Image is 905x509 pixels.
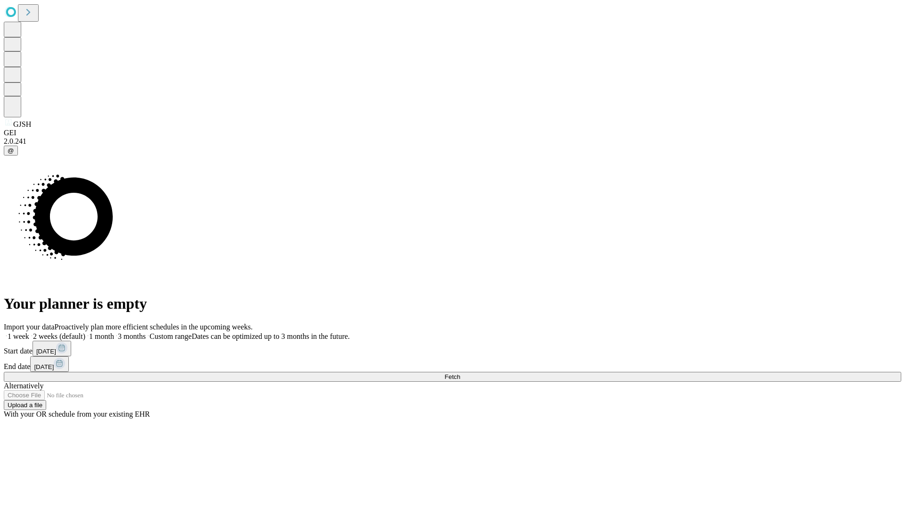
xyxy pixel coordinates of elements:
span: 1 month [89,332,114,340]
span: Alternatively [4,382,43,390]
span: 3 months [118,332,146,340]
span: Proactively plan more efficient schedules in the upcoming weeks. [55,323,253,331]
span: 2 weeks (default) [33,332,85,340]
div: Start date [4,341,901,356]
span: With your OR schedule from your existing EHR [4,410,150,418]
div: GEI [4,129,901,137]
span: @ [8,147,14,154]
button: Fetch [4,372,901,382]
span: [DATE] [34,363,54,370]
span: Dates can be optimized up to 3 months in the future. [192,332,350,340]
button: Upload a file [4,400,46,410]
span: Fetch [444,373,460,380]
div: 2.0.241 [4,137,901,146]
span: [DATE] [36,348,56,355]
button: @ [4,146,18,156]
div: End date [4,356,901,372]
span: Import your data [4,323,55,331]
button: [DATE] [30,356,69,372]
button: [DATE] [33,341,71,356]
span: GJSH [13,120,31,128]
h1: Your planner is empty [4,295,901,312]
span: 1 week [8,332,29,340]
span: Custom range [149,332,191,340]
